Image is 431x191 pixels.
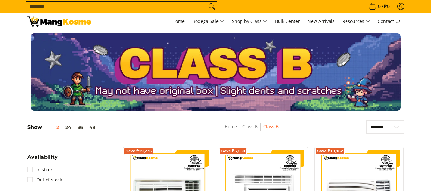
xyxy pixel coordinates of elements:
a: Out of stock [27,175,62,185]
button: 36 [74,125,86,130]
span: Availability [27,155,58,160]
a: Resources [339,13,373,30]
span: Bodega Sale [192,18,224,26]
span: New Arrivals [308,18,335,24]
button: 12 [42,125,62,130]
a: In stock [27,165,53,175]
img: Class B Class B | Mang Kosme [27,16,91,27]
span: Save ₱19,275 [126,149,152,153]
span: • [367,3,391,10]
h5: Show [27,124,99,130]
span: Contact Us [378,18,401,24]
span: Bulk Center [275,18,300,24]
span: Resources [342,18,370,26]
span: Shop by Class [232,18,267,26]
span: Save ₱5,280 [221,149,245,153]
nav: Breadcrumbs [180,123,323,137]
nav: Main Menu [98,13,404,30]
button: 48 [86,125,99,130]
button: Search [207,2,217,11]
a: Contact Us [375,13,404,30]
span: Save ₱13,162 [317,149,343,153]
span: Home [172,18,185,24]
a: Home [169,13,188,30]
span: Class B [263,123,279,131]
button: 24 [62,125,74,130]
a: Shop by Class [229,13,271,30]
a: Bodega Sale [189,13,227,30]
span: 0 [377,4,382,9]
summary: Open [27,155,58,165]
a: Bulk Center [272,13,303,30]
span: ₱0 [383,4,390,9]
a: Home [225,123,237,129]
a: Class B [242,123,258,129]
a: New Arrivals [304,13,338,30]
